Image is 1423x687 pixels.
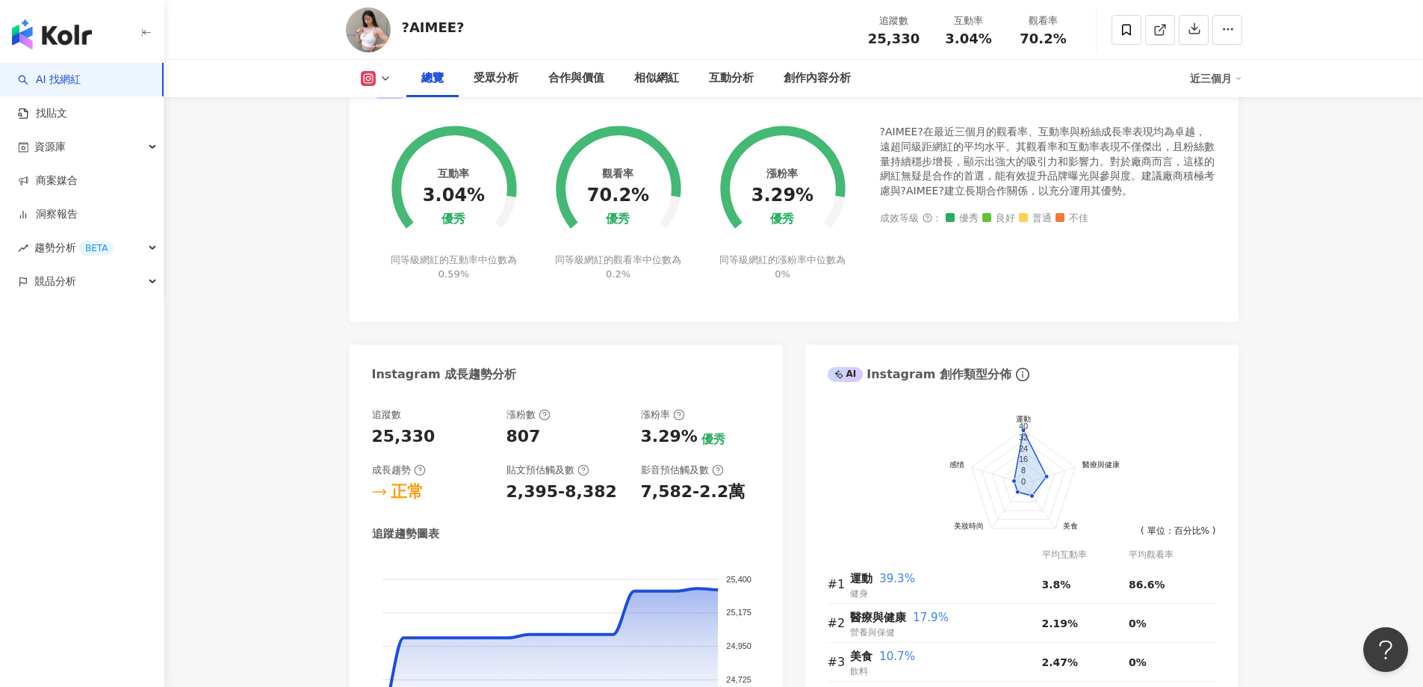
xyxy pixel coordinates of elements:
[709,70,754,87] div: 互動分析
[1190,67,1242,90] div: 近三個月
[850,650,872,663] span: 美食
[850,572,872,585] span: 運動
[1020,466,1025,475] text: 8
[726,608,751,617] tspan: 25,175
[641,481,745,504] div: 7,582-2.2萬
[879,650,915,663] span: 10.7%
[775,268,790,280] span: 0%
[726,641,751,650] tspan: 24,950
[391,481,424,504] div: 正常
[438,268,469,280] span: 0.59%
[34,265,76,298] span: 競品分析
[441,212,465,227] div: 優秀
[641,463,724,477] div: 影音預估觸及數
[828,575,850,594] div: #1
[1014,366,1032,383] span: info-circle
[372,463,426,477] div: 成長趨勢
[1062,521,1077,529] text: 美食
[880,213,1216,224] div: 成效等級 ：
[850,627,895,638] span: 營養與保健
[828,366,1011,383] div: Instagram 創作類型分佈
[1042,656,1079,668] span: 2.47%
[506,425,541,449] div: 807
[850,588,868,599] span: 健身
[34,130,66,164] span: 資源庫
[372,408,401,422] div: 追蹤數
[784,70,851,87] div: 創作內容分析
[34,231,114,265] span: 趨勢分析
[726,574,751,583] tspan: 25,400
[1018,455,1027,463] text: 16
[18,73,81,87] a: searchAI 找網紅
[602,167,633,179] div: 觀看率
[1019,213,1052,224] span: 普通
[438,167,469,179] div: 互動率
[606,212,630,227] div: 優秀
[548,70,604,87] div: 合作與價值
[12,19,92,49] img: logo
[1042,579,1071,591] span: 3.8%
[770,212,794,227] div: 優秀
[1129,579,1165,591] span: 86.6%
[18,173,78,188] a: 商案媒合
[726,675,751,684] tspan: 24,725
[982,213,1015,224] span: 良好
[372,526,439,542] div: 追蹤趨勢圖表
[474,70,518,87] div: 受眾分析
[717,253,848,280] div: 同等級網紅的漲粉率中位數為
[949,460,964,469] text: 感情
[828,614,850,632] div: #2
[1018,422,1027,431] text: 40
[850,666,868,677] span: 飲料
[423,185,485,206] div: 3.04%
[1129,656,1147,668] span: 0%
[641,425,698,449] div: 3.29%
[18,106,67,121] a: 找貼文
[1042,548,1129,562] div: 平均互動率
[1129,617,1147,629] span: 0%
[553,253,683,280] div: 同等級網紅的觀看率中位數為
[1018,433,1027,442] text: 32
[587,185,649,206] div: 70.2%
[913,611,949,624] span: 17.9%
[506,463,589,477] div: 貼文預估觸及數
[866,13,923,28] div: 追蹤數
[1015,13,1072,28] div: 觀看率
[506,408,551,422] div: 漲粉數
[18,207,78,222] a: 洞察報告
[954,521,984,529] text: 美妝時尚
[1082,460,1120,469] text: 醫療與健康
[1042,617,1079,629] span: 2.19%
[606,268,630,280] span: 0.2%
[372,366,517,383] div: Instagram 成長趨勢分析
[880,125,1216,198] div: ?AIMEE?在最近三個月的觀看率、互動率與粉絲成長率表現均為卓越，遠超同級距網紅的平均水平。其觀看率和互動率表現不僅傑出，且粉絲數量持續穩步增長，顯示出強大的吸引力和影響力。對於廠商而言，這樣...
[850,611,906,624] span: 醫療與健康
[1129,548,1216,562] div: 平均觀看率
[1363,627,1408,672] iframe: Help Scout Beacon - Open
[766,167,798,179] div: 漲粉率
[828,367,864,382] div: AI
[1016,415,1031,423] text: 運動
[1055,213,1088,224] span: 不佳
[18,243,28,253] span: rise
[506,481,617,504] div: 2,395-8,382
[945,31,991,46] span: 3.04%
[946,213,979,224] span: 優秀
[346,7,391,52] img: KOL Avatar
[879,572,915,585] span: 39.3%
[701,431,725,448] div: 優秀
[421,70,444,87] div: 總覽
[868,31,920,46] span: 25,330
[828,653,850,671] div: #3
[388,253,519,280] div: 同等級網紅的互動率中位數為
[641,408,685,422] div: 漲粉率
[634,70,679,87] div: 相似網紅
[79,241,114,256] div: BETA
[402,18,465,37] div: ?AIMEE?
[1020,476,1025,485] text: 0
[940,13,997,28] div: 互動率
[1018,443,1027,452] text: 24
[751,185,813,206] div: 3.29%
[372,425,435,449] div: 25,330
[1020,31,1066,46] span: 70.2%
